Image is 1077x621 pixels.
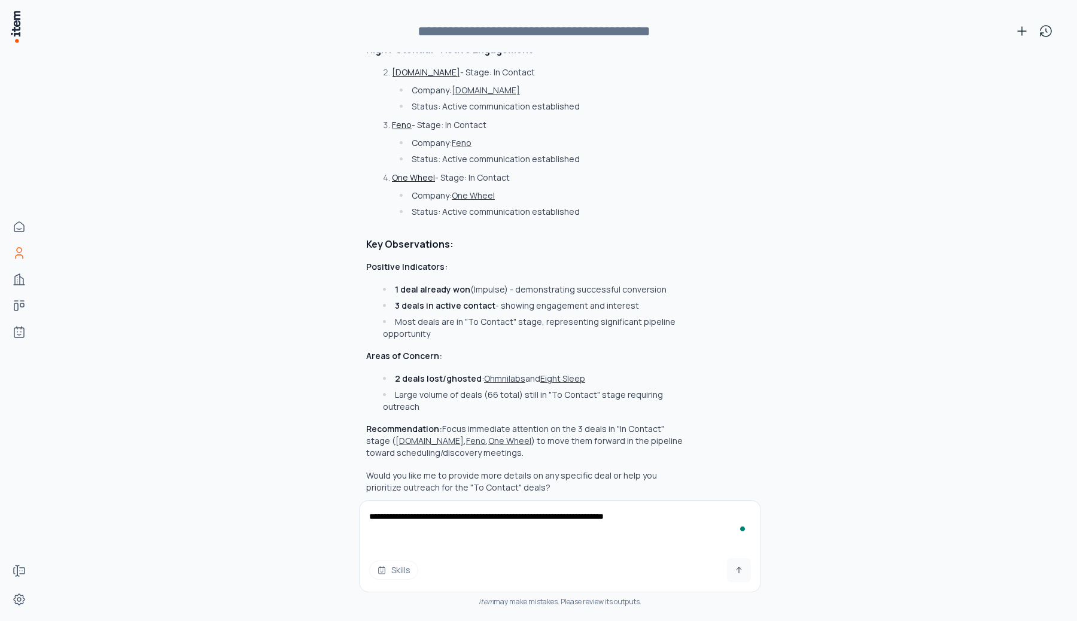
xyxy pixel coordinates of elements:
li: Company: [397,190,689,202]
button: [DOMAIN_NAME] [395,435,464,447]
a: deals [7,294,31,318]
p: Focus immediate attention on the 3 deals in "In Contact" stage ( , , ) to move them forward in th... [366,423,683,458]
p: - Stage: In Contact [392,119,486,130]
p: - Stage: In Contact [392,172,510,183]
button: Feno [466,435,486,447]
li: Large volume of deals (66 total) still in "To Contact" stage requiring outreach [380,389,689,413]
li: Status: Active communication established [397,206,689,218]
i: item [479,596,494,607]
p: Would you like me to provide more details on any specific deal or help you prioritize outreach fo... [366,470,689,494]
textarea: To enrich screen reader interactions, please activate Accessibility in Grammarly extension settings [360,501,760,549]
li: Status: Active communication established [397,101,689,112]
li: Company: [397,137,689,149]
button: View history [1034,19,1058,43]
button: [DOMAIN_NAME] [392,66,460,78]
button: Feno [392,119,412,131]
button: New conversation [1010,19,1034,43]
p: - Stage: In Contact [392,66,535,78]
strong: 1 deal already won [395,284,470,295]
span: Skills [391,564,410,576]
a: Agents [7,320,31,344]
button: Eight Sleep [540,373,585,385]
button: Skills [369,561,418,580]
a: Home [7,215,31,239]
button: One Wheel [488,435,531,447]
div: may make mistakes. Please review its outputs. [359,597,761,607]
a: Contacts [7,241,31,265]
strong: Recommendation: [366,423,442,434]
a: Forms [7,559,31,583]
li: (Impulse) - demonstrating successful conversion [380,284,689,296]
li: Most deals are in "To Contact" stage, representing significant pipeline opportunity [380,316,689,340]
button: Send message [727,558,751,582]
button: [DOMAIN_NAME] [452,84,520,96]
li: Company: [397,84,689,96]
strong: 2 deals lost/ghosted [395,373,482,384]
li: - showing engagement and interest [380,300,689,312]
a: Settings [7,587,31,611]
li: : and [380,373,689,385]
button: Feno [452,137,471,149]
button: Ohmnilabs [484,373,525,385]
button: One Wheel [392,172,435,184]
a: Companies [7,267,31,291]
strong: Areas of Concern: [366,350,442,361]
strong: Positive Indicators: [366,261,448,272]
li: Status: Active communication established [397,153,689,165]
h2: Key Observations: [366,237,689,251]
img: Item Brain Logo [10,10,22,44]
button: One Wheel [452,190,495,202]
strong: 3 deals in active contact [395,300,495,311]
